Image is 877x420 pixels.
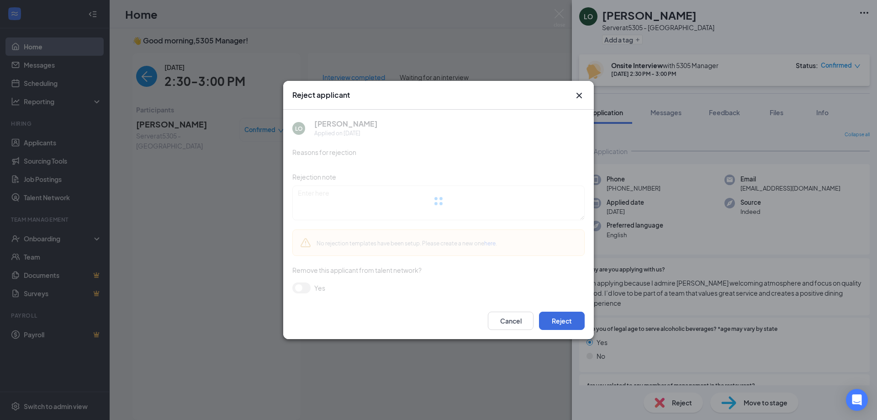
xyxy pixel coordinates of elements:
[574,90,585,101] svg: Cross
[574,90,585,101] button: Close
[488,312,534,330] button: Cancel
[539,312,585,330] button: Reject
[292,90,350,100] h3: Reject applicant
[846,389,868,411] div: Open Intercom Messenger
